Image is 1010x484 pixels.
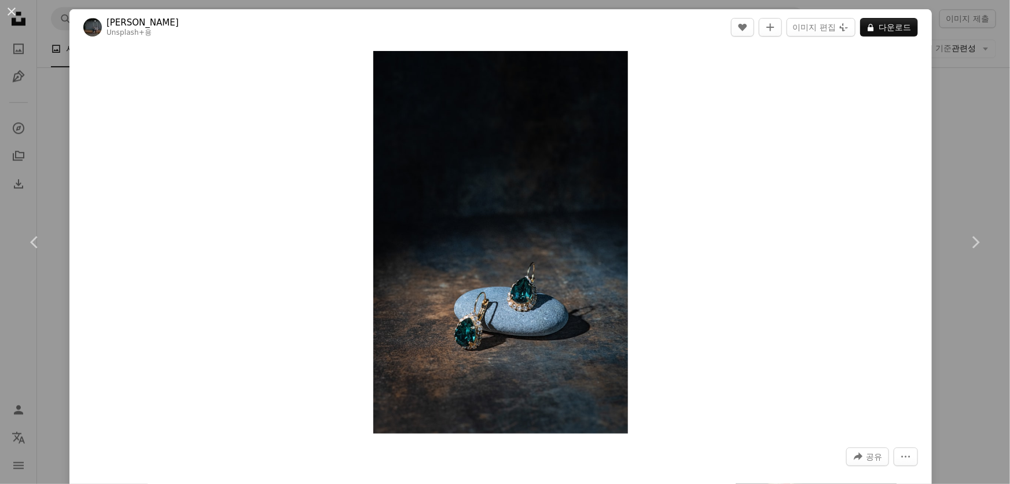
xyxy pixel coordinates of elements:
a: Unsplash+ [106,28,145,37]
button: 다운로드 [860,18,918,37]
button: 이미지 편집 [787,18,855,37]
div: 용 [106,28,179,38]
a: [PERSON_NAME] [106,17,179,28]
button: 이 이미지 공유 [846,447,889,466]
a: 다음 [941,187,1010,298]
button: 이 이미지 확대 [373,51,628,434]
button: 컬렉션에 추가 [759,18,782,37]
button: 더 많은 작업 [894,447,918,466]
span: 공유 [866,448,882,465]
button: 좋아요 [731,18,754,37]
img: 바위 위에 앉아 있는 귀걸이 한 켤레 [373,51,628,434]
img: Anita Austvika의 프로필로 이동 [83,18,102,37]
